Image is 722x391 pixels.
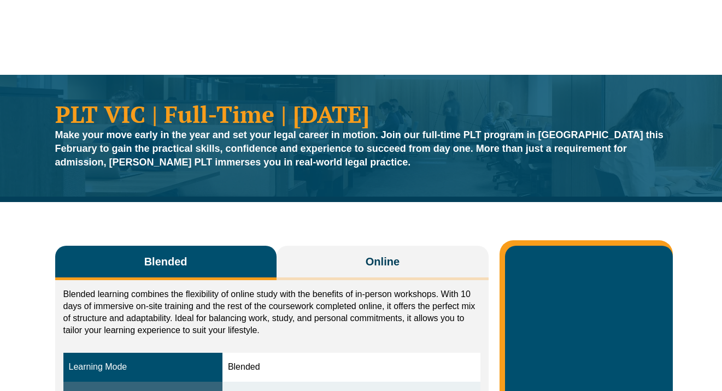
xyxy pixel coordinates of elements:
strong: Make your move early in the year and set your legal career in motion. Join our full-time PLT prog... [55,129,664,168]
div: Learning Mode [69,361,217,374]
span: Blended [144,254,187,269]
span: Online [366,254,400,269]
p: Blended learning combines the flexibility of online study with the benefits of in-person workshop... [63,288,481,336]
h1: PLT VIC | Full-Time | [DATE] [55,102,667,126]
div: Blended [228,361,475,374]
